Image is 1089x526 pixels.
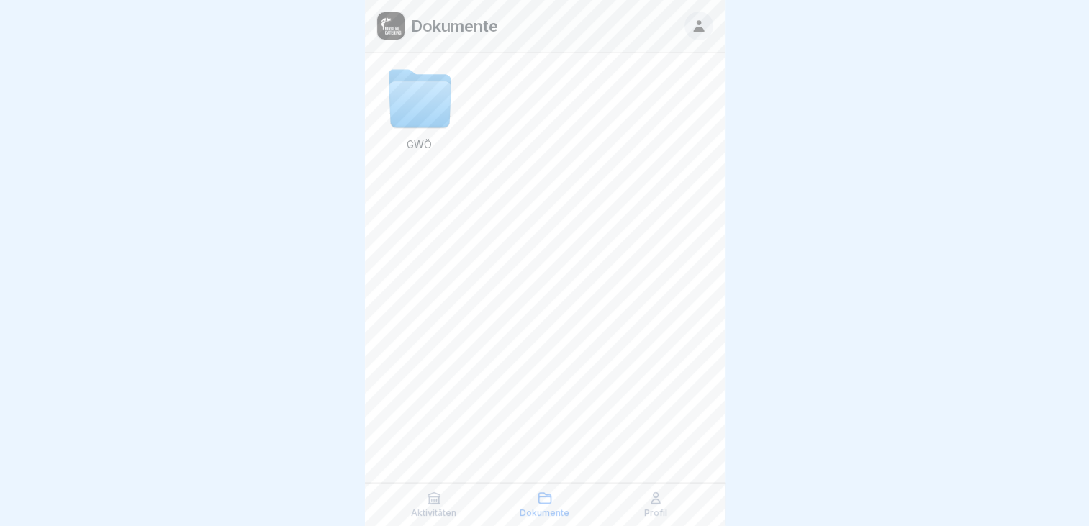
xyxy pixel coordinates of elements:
p: Dokumente [411,17,498,35]
img: ewxb9rjzulw9ace2na8lwzf2.png [377,12,405,40]
p: Profil [644,508,667,518]
p: GWÖ [376,137,463,152]
p: Dokumente [520,508,569,518]
p: Aktivitäten [411,508,456,518]
a: GWÖ [376,64,463,166]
